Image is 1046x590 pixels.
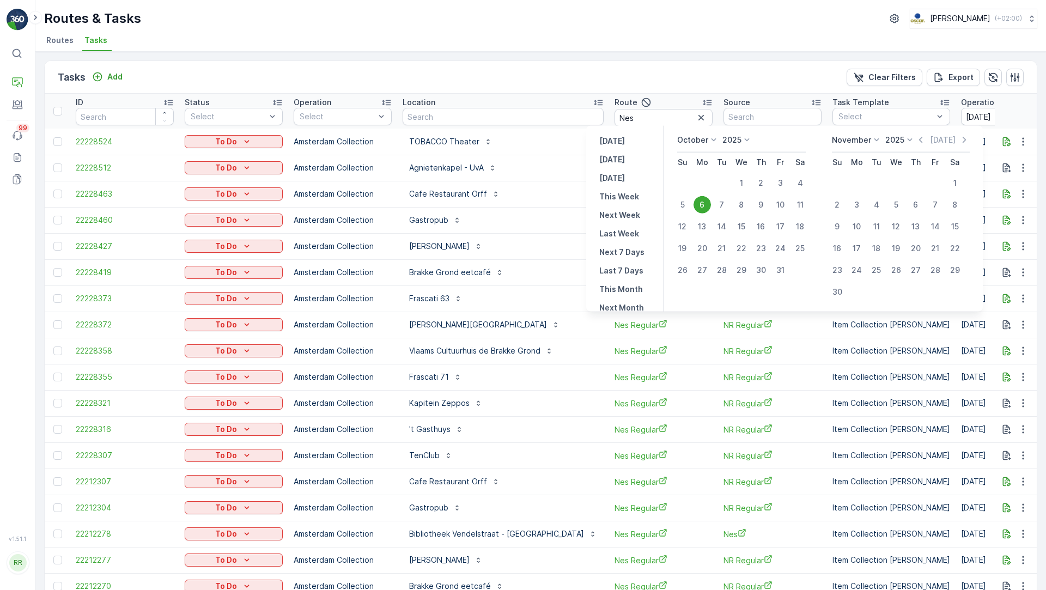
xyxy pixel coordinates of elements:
[723,372,822,383] span: NR Regular
[185,97,210,108] p: Status
[185,370,283,384] button: To Do
[76,476,174,487] a: 22212307
[848,196,866,214] div: 3
[53,399,62,407] div: Toggle Row Selected
[53,190,62,198] div: Toggle Row Selected
[215,502,237,513] p: To Do
[868,72,916,83] p: Clear Filters
[403,108,604,125] input: Search
[772,218,789,235] div: 17
[723,555,822,566] a: NR Regular
[829,218,846,235] div: 9
[907,196,925,214] div: 6
[215,162,237,173] p: To Do
[53,425,62,434] div: Toggle Row Selected
[76,450,174,461] a: 22228307
[615,555,713,566] a: Nes Regular
[713,240,731,257] div: 21
[76,188,174,199] a: 22228463
[927,196,944,214] div: 7
[403,499,468,516] button: Gastropub
[615,319,713,331] span: Nes Regular
[76,398,174,409] a: 22228321
[595,301,648,314] button: Next Month
[599,265,643,276] p: Last 7 Days
[615,424,713,435] a: Nes Regular
[76,293,174,304] a: 22228373
[76,267,174,278] span: 22228419
[927,240,944,257] div: 21
[599,284,643,295] p: This Month
[961,108,1036,125] input: dd/mm/yyyy
[403,525,604,543] button: Bibliotheek Vendelstraat - [GEOGRAPHIC_DATA]
[409,555,470,565] p: [PERSON_NAME]
[84,35,107,46] span: Tasks
[215,345,237,356] p: To Do
[7,9,28,31] img: logo
[191,111,266,122] p: Select
[215,215,237,226] p: To Do
[674,261,691,279] div: 26
[88,70,127,83] button: Add
[887,218,905,235] div: 12
[185,214,283,227] button: To Do
[961,97,1019,108] p: Operation Date
[403,473,507,490] button: Cafe Restaurant Orff
[300,111,375,122] p: Select
[53,216,62,224] div: Toggle Row Selected
[829,283,846,301] div: 30
[772,174,789,192] div: 3
[723,528,822,540] span: Nes
[829,196,846,214] div: 2
[615,109,713,126] input: Search
[76,345,174,356] span: 22228358
[76,162,174,173] a: 22228512
[723,398,822,409] a: NR Regular
[615,502,713,514] a: Nes Regular
[595,246,649,259] button: Next 7 Days
[409,188,487,199] p: Cafe Restaurant Orff
[403,551,489,569] button: [PERSON_NAME]
[752,240,770,257] div: 23
[215,528,237,539] p: To Do
[723,424,822,435] a: NR Regular
[907,218,925,235] div: 13
[752,174,770,192] div: 2
[185,266,283,279] button: To Do
[713,261,731,279] div: 28
[674,240,691,257] div: 19
[733,174,750,192] div: 1
[752,196,770,214] div: 9
[409,136,479,147] p: TOBACCO Theater
[215,398,237,409] p: To Do
[792,218,809,235] div: 18
[185,292,283,305] button: To Do
[723,476,822,488] a: NR Regular
[910,13,926,25] img: basis-logo_rgb2x.png
[599,191,639,202] p: This Week
[848,240,866,257] div: 17
[409,162,484,173] p: Agnietenkapel - UvA
[713,196,731,214] div: 7
[215,241,237,252] p: To Do
[723,319,822,331] a: NR Regular
[53,530,62,538] div: Toggle Row Selected
[76,319,174,330] a: 22228372
[723,502,822,514] span: NR Regular
[595,172,629,185] button: Tomorrow
[948,72,974,83] p: Export
[403,394,489,412] button: Kapitein Zeppos
[694,218,711,235] div: 13
[185,240,283,253] button: To Do
[403,97,435,108] p: Location
[832,135,871,145] p: November
[76,136,174,147] span: 22228524
[53,346,62,355] div: Toggle Row Selected
[887,240,905,257] div: 19
[409,398,470,409] p: Kapitein Zeppos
